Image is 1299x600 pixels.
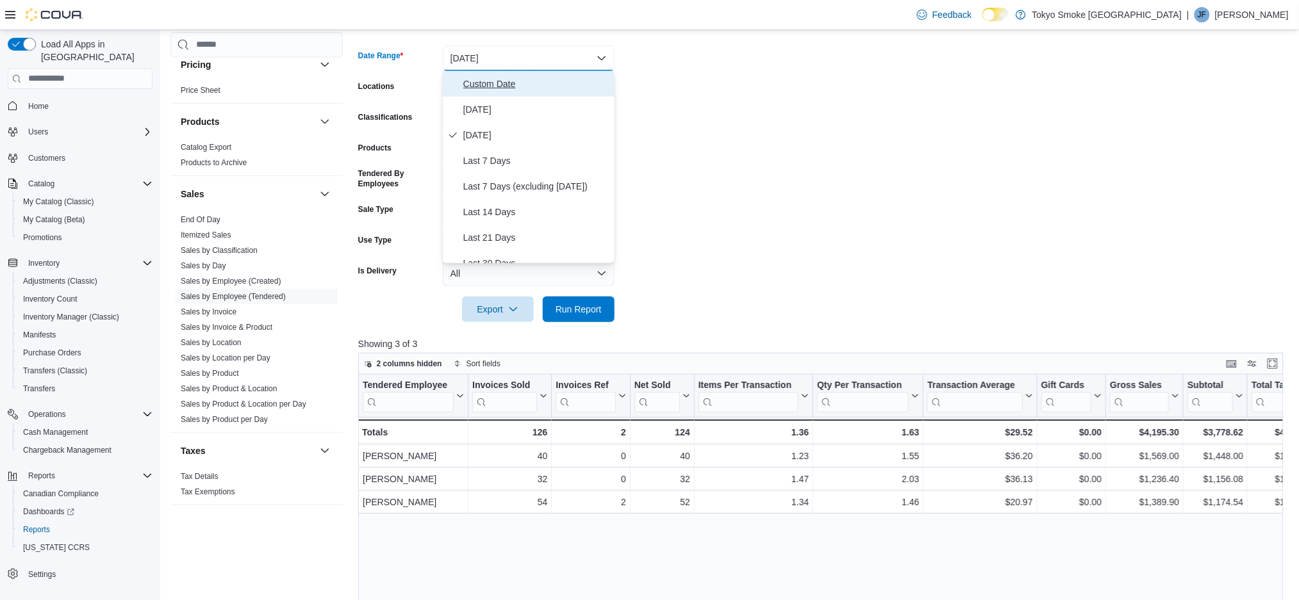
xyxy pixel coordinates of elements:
[3,254,158,272] button: Inventory
[23,366,87,376] span: Transfers (Classic)
[13,485,158,503] button: Canadian Compliance
[36,38,153,63] span: Load All Apps in [GEOGRAPHIC_DATA]
[18,345,87,361] a: Purchase Orders
[3,467,158,485] button: Reports
[358,112,413,122] label: Classifications
[23,407,153,422] span: Operations
[181,115,315,128] button: Products
[18,194,153,209] span: My Catalog (Classic)
[358,168,438,189] label: Tendered By Employees
[1187,425,1243,440] div: $3,778.62
[181,444,206,457] h3: Taxes
[18,194,99,209] a: My Catalog (Classic)
[1187,448,1243,464] div: $1,448.00
[472,494,547,510] div: 54
[13,326,158,344] button: Manifests
[317,443,333,458] button: Taxes
[363,471,464,487] div: [PERSON_NAME]
[23,445,112,455] span: Chargeback Management
[23,124,53,140] button: Users
[1041,379,1102,412] button: Gift Cards
[26,8,83,21] img: Cova
[363,494,464,510] div: [PERSON_NAME]
[358,81,395,92] label: Locations
[13,521,158,539] button: Reports
[817,379,909,412] div: Qty Per Transaction
[463,230,609,245] span: Last 21 Days
[23,215,85,225] span: My Catalog (Beta)
[634,494,690,510] div: 52
[181,353,270,362] a: Sales by Location per Day
[699,448,809,464] div: 1.23
[181,277,281,286] a: Sales by Employee (Created)
[1110,379,1169,391] div: Gross Sales
[181,58,315,71] button: Pricing
[817,425,919,440] div: 1.63
[363,379,454,391] div: Tendered Employee
[18,309,124,325] a: Inventory Manager (Classic)
[18,291,153,307] span: Inventory Count
[18,442,153,458] span: Chargeback Management
[181,384,277,393] a: Sales by Product & Location
[699,494,809,510] div: 1.34
[18,345,153,361] span: Purchase Orders
[463,102,609,117] span: [DATE]
[18,381,60,396] a: Transfers
[170,83,343,103] div: Pricing
[927,425,1032,440] div: $29.52
[472,379,537,412] div: Invoices Sold
[1041,448,1102,464] div: $0.00
[817,448,919,464] div: 1.55
[556,379,615,391] div: Invoices Ref
[181,115,220,128] h3: Products
[449,356,506,371] button: Sort fields
[463,179,609,194] span: Last 7 Days (excluding [DATE])
[18,230,67,245] a: Promotions
[3,149,158,167] button: Customers
[443,71,615,263] div: Select listbox
[23,150,153,166] span: Customers
[358,266,397,276] label: Is Delivery
[13,344,158,362] button: Purchase Orders
[18,425,93,440] a: Cash Management
[556,471,625,487] div: 0
[28,258,60,268] span: Inventory
[1198,7,1206,22] span: JF
[443,261,615,286] button: All
[23,176,153,191] span: Catalog
[634,379,679,412] div: Net Sold
[463,127,609,143] span: [DATE]
[18,425,153,440] span: Cash Management
[28,179,54,189] span: Catalog
[1110,471,1179,487] div: $1,236.40
[13,290,158,308] button: Inventory Count
[556,303,602,316] span: Run Report
[912,2,977,28] a: Feedback
[23,384,55,394] span: Transfers
[18,309,153,325] span: Inventory Manager (Classic)
[927,379,1022,391] div: Transaction Average
[1041,494,1102,510] div: $0.00
[1110,494,1179,510] div: $1,389.90
[23,489,99,499] span: Canadian Compliance
[18,381,153,396] span: Transfers
[1041,471,1102,487] div: $0.00
[23,255,65,271] button: Inventory
[634,379,679,391] div: Net Sold
[3,97,158,115] button: Home
[181,337,242,348] span: Sales by Location
[181,487,235,496] a: Tax Exemptions
[181,143,231,152] a: Catalog Export
[699,471,809,487] div: 1.47
[181,86,220,95] a: Price Sheet
[13,272,158,290] button: Adjustments (Classic)
[463,153,609,168] span: Last 7 Days
[1252,379,1297,391] div: Total Tax
[358,235,392,245] label: Use Type
[23,98,153,114] span: Home
[181,215,220,225] span: End Of Day
[443,45,615,71] button: [DATE]
[23,468,60,483] button: Reports
[13,362,158,380] button: Transfers (Classic)
[181,323,272,332] a: Sales by Invoice & Product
